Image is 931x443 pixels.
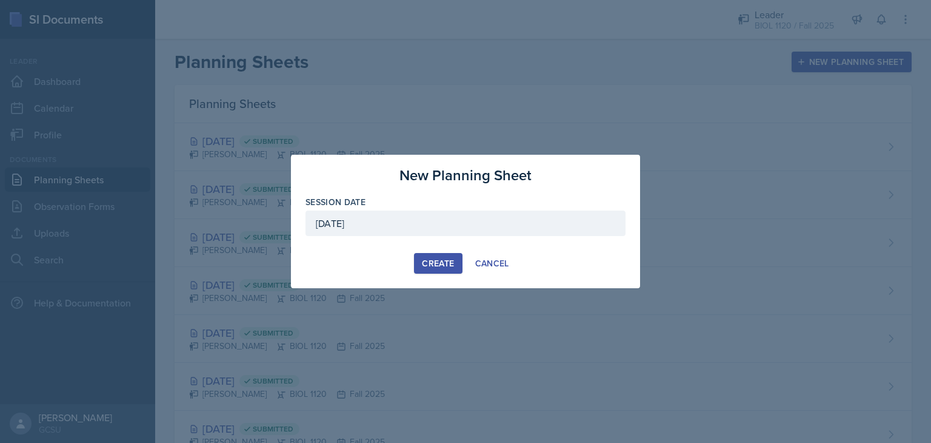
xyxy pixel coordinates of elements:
h3: New Planning Sheet [399,164,532,186]
button: Cancel [467,253,517,274]
button: Create [414,253,462,274]
div: Cancel [475,259,509,268]
label: Session Date [305,196,365,208]
div: Create [422,259,454,268]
